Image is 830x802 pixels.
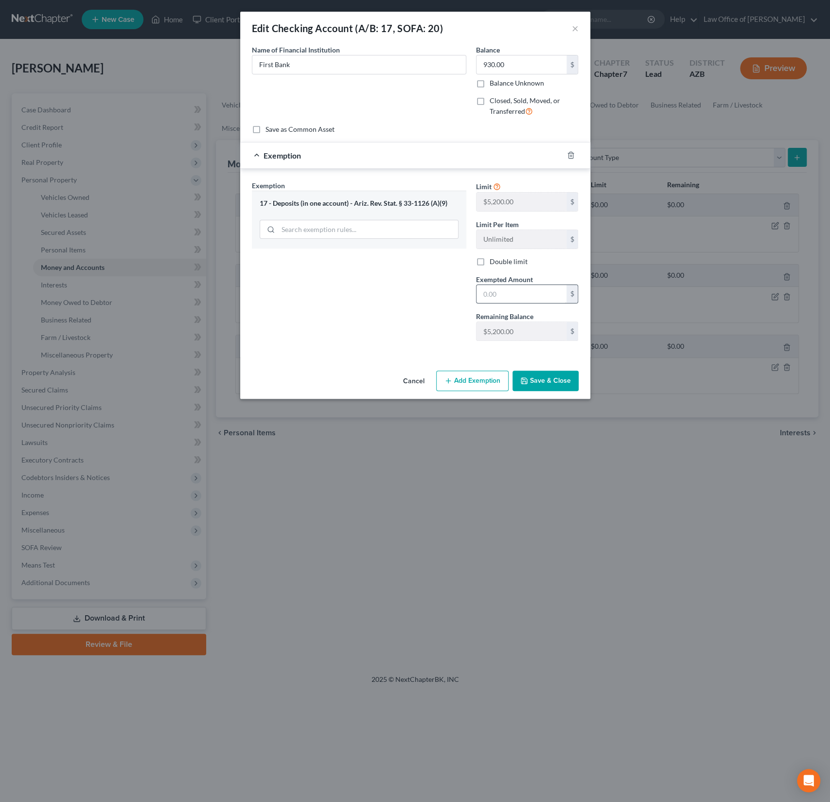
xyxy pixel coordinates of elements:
[260,199,459,208] div: 17 - Deposits (in one account) - Ariz. Rev. Stat. § 33-1126 (A)(9)
[265,125,335,134] label: Save as Common Asset
[477,322,566,340] input: --
[566,193,578,211] div: $
[477,230,566,249] input: --
[476,45,500,55] label: Balance
[490,96,560,115] span: Closed, Sold, Moved, or Transferred
[476,182,492,191] span: Limit
[477,285,566,303] input: 0.00
[477,193,566,211] input: --
[490,257,528,267] label: Double limit
[797,769,820,792] div: Open Intercom Messenger
[252,21,443,35] div: Edit Checking Account (A/B: 17, SOFA: 20)
[436,371,509,391] button: Add Exemption
[566,230,578,249] div: $
[512,371,579,391] button: Save & Close
[476,311,533,321] label: Remaining Balance
[476,275,533,284] span: Exempted Amount
[566,322,578,340] div: $
[476,219,519,230] label: Limit Per Item
[264,151,301,160] span: Exemption
[395,372,432,391] button: Cancel
[278,220,458,239] input: Search exemption rules...
[566,285,578,303] div: $
[572,22,579,34] button: ×
[252,55,466,74] input: Enter name...
[566,55,578,74] div: $
[490,78,544,88] label: Balance Unknown
[252,46,340,54] span: Name of Financial Institution
[252,181,285,190] span: Exemption
[477,55,566,74] input: 0.00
